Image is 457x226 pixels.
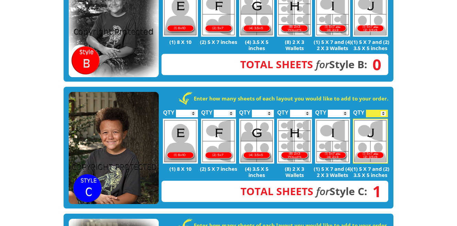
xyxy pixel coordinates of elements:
p: (2) 5 X 7 inches [200,166,238,172]
p: (4) 3.5 X 5 inches [237,39,276,51]
p: (1) 8 X 10 [161,166,200,172]
label: QTY [277,102,289,119]
p: (8) 2 X 3 Wallets [276,166,314,178]
p: (2) 5 X 7 inches [200,39,238,45]
label: QTY [239,102,250,119]
p: (8) 2 X 3 Wallets [276,39,314,51]
img: STYLE C [69,92,159,204]
p: (1) 8 X 10 [161,39,200,45]
p: (1) 5 X 7 and (2) 3.5 X 5 inches [352,39,390,51]
strong: Style B: [240,57,367,71]
p: (1) 5 X 7 and (2) 3.5 X 5 inches [352,166,390,178]
img: E [163,119,198,164]
p: (4) 3.5 X 5 inches [237,166,276,178]
label: QTY [163,102,175,119]
p: (1) 5 X 7 and (4) 2 X 3 Wallets [313,39,352,51]
em: for [316,57,329,71]
img: G [239,119,274,164]
span: Total Sheets [240,57,313,71]
strong: Enter how many sheets of each layout you would like to add to your order. [194,95,388,102]
span: Total Sheets [241,184,313,198]
img: I [315,119,350,164]
em: for [316,184,330,198]
p: (1) 5 X 7 and (4) 2 X 3 Wallets [313,166,352,178]
label: QTY [353,102,365,119]
label: QTY [201,102,212,119]
img: J [353,119,388,164]
span: 1 [367,188,381,195]
strong: Style C: [241,184,367,198]
img: F [201,119,236,164]
img: H [277,119,312,164]
span: 0 [367,61,381,68]
label: QTY [315,102,326,119]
